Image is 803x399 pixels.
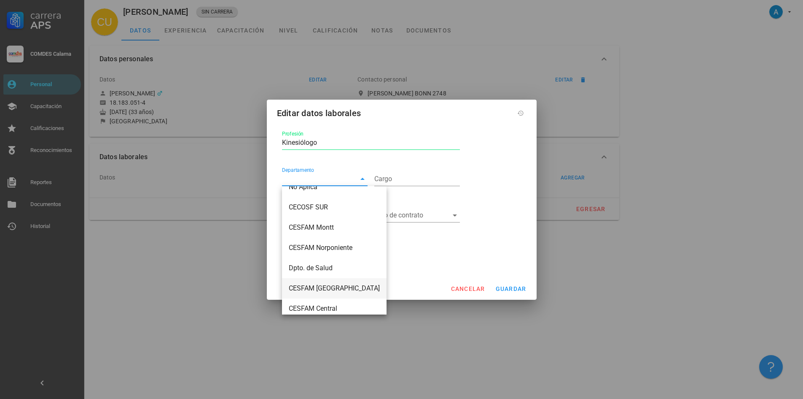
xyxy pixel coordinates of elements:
label: Departamento [282,167,314,174]
div: Editar datos laborales [277,106,361,120]
div: Dpto. de Salud [289,264,380,272]
div: Tipo de contrato [374,209,460,222]
span: guardar [495,285,526,292]
div: CESFAM Norponiente [289,244,380,252]
button: guardar [492,281,530,296]
div: No Aplica [289,183,380,191]
button: cancelar [447,281,488,296]
div: CESFAM Montt [289,223,380,231]
label: Profesión [282,131,303,137]
div: CESFAM [GEOGRAPHIC_DATA] [289,284,380,292]
span: cancelar [450,285,485,292]
div: CESFAM Central [289,304,380,312]
div: CECOSF SUR [289,203,380,211]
